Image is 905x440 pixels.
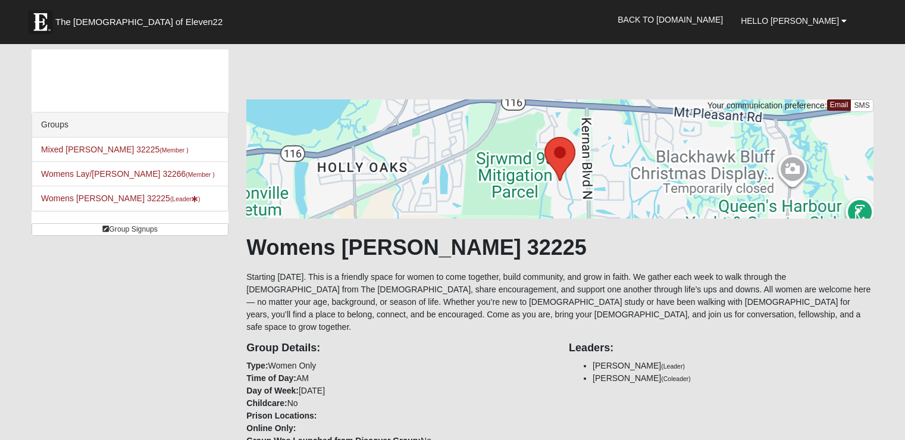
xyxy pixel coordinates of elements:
a: SMS [850,99,873,112]
h4: Leaders: [569,342,873,355]
a: The [DEMOGRAPHIC_DATA] of Eleven22 [23,4,261,34]
span: Your communication preference: [707,101,827,110]
strong: Childcare: [246,398,287,408]
img: Eleven22 logo [29,10,52,34]
div: Groups [32,113,228,138]
a: Group Signups [32,223,228,236]
small: (Leader ) [170,195,201,202]
span: The [DEMOGRAPHIC_DATA] of Eleven22 [55,16,223,28]
strong: Prison Locations: [246,411,317,420]
small: (Leader) [661,363,685,370]
small: (Member ) [186,171,214,178]
small: (Coleader) [661,375,691,382]
a: Mixed [PERSON_NAME] 32225(Member ) [41,145,189,154]
small: (Member ) [159,146,188,154]
li: [PERSON_NAME] [593,372,873,385]
strong: Day of Week: [246,386,299,395]
a: Womens [PERSON_NAME] 32225(Leader) [41,194,201,203]
li: [PERSON_NAME] [593,360,873,372]
a: Email [827,99,851,111]
strong: Type: [246,361,268,370]
span: Hello [PERSON_NAME] [741,16,839,26]
strong: Time of Day: [246,373,296,383]
a: Back to [DOMAIN_NAME] [609,5,732,35]
a: Womens Lay/[PERSON_NAME] 32266(Member ) [41,169,215,179]
h1: Womens [PERSON_NAME] 32225 [246,235,873,260]
h4: Group Details: [246,342,551,355]
a: Hello [PERSON_NAME] [732,6,856,36]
